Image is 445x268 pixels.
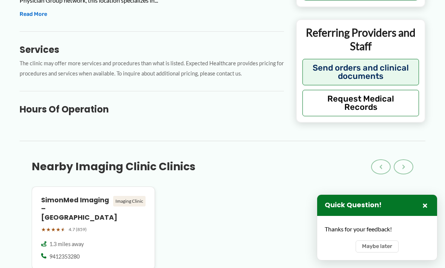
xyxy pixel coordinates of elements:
[302,90,419,116] button: Request Medical Records
[420,201,430,210] button: Close
[69,225,87,234] span: 4.7 (859)
[56,225,61,234] span: ★
[302,26,419,53] p: Referring Providers and Staff
[394,159,413,174] button: ›
[113,196,146,206] div: Imaging Clinic
[49,240,84,248] span: 1.3 miles away
[46,225,51,234] span: ★
[20,10,47,19] button: Read More
[379,162,382,171] span: ‹
[49,253,80,260] span: 9412353280
[51,225,56,234] span: ★
[402,162,405,171] span: ›
[325,201,382,209] h3: Quick Question!
[61,225,66,234] span: ★
[41,196,110,222] h4: SimonMed Imaging – [GEOGRAPHIC_DATA]
[41,225,46,234] span: ★
[32,160,195,174] h3: Nearby Imaging Clinic Clinics
[371,159,391,174] button: ‹
[356,240,399,253] button: Maybe later
[302,59,419,85] button: Send orders and clinical documents
[20,44,284,55] h3: Services
[325,223,430,235] div: Thanks for your feedback!
[20,59,284,79] p: The clinic may offer more services and procedures than what is listed. Expected Healthcare provid...
[20,103,284,115] h3: Hours of Operation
